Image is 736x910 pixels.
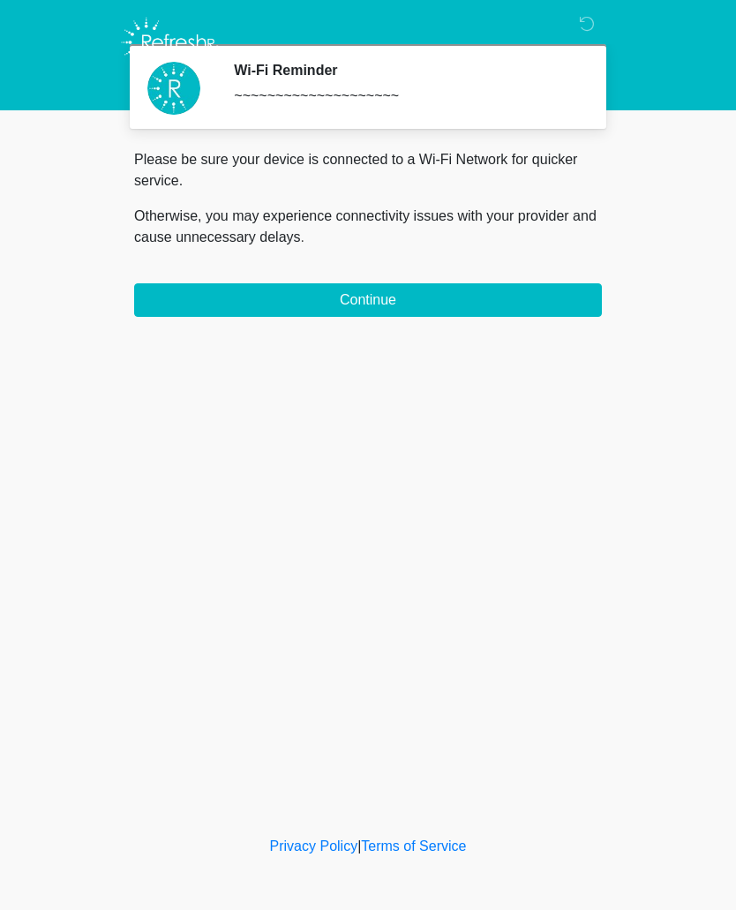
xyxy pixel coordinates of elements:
[116,13,223,71] img: Refresh RX Logo
[234,86,575,107] div: ~~~~~~~~~~~~~~~~~~~~
[134,149,602,192] p: Please be sure your device is connected to a Wi-Fi Network for quicker service.
[134,283,602,317] button: Continue
[134,206,602,248] p: Otherwise, you may experience connectivity issues with your provider and cause unnecessary delays
[147,62,200,115] img: Agent Avatar
[301,229,304,244] span: .
[361,839,466,854] a: Terms of Service
[357,839,361,854] a: |
[270,839,358,854] a: Privacy Policy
